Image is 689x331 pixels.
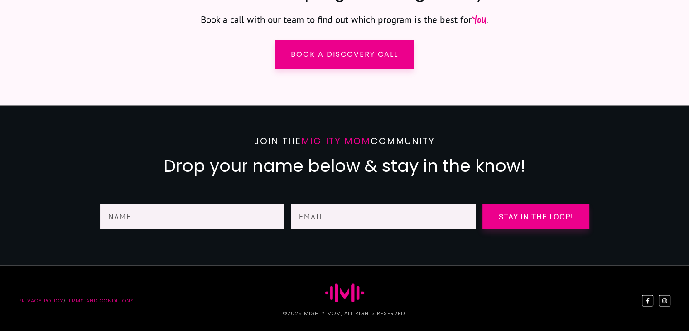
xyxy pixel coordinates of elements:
[164,153,525,185] h2: Drop your name below & stay in the know!
[287,309,302,316] span: 2025
[19,296,168,305] p: /
[100,204,284,229] input: Name
[472,10,486,28] span: You
[482,204,589,229] a: Stay in the loop!
[275,40,414,68] a: Book a Discovery call
[304,309,341,316] span: Mighty Mom
[291,49,398,59] span: Book a Discovery call
[19,297,63,304] a: Privacy policy
[66,297,134,304] a: Terms and Conditions
[101,8,589,30] p: Book a call with our team to find out which program is the best for .
[325,283,364,302] img: Favicon Jessica Sennet Mighty Mom Prenatal Postpartum Mom & Baby Fitness Programs Toronto Ontario...
[301,134,371,147] span: Mighty Mom
[489,213,583,220] span: Stay in the loop!
[187,309,503,317] p: © , all rights reserved.
[291,204,476,229] input: Email
[101,133,589,152] p: Join the Community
